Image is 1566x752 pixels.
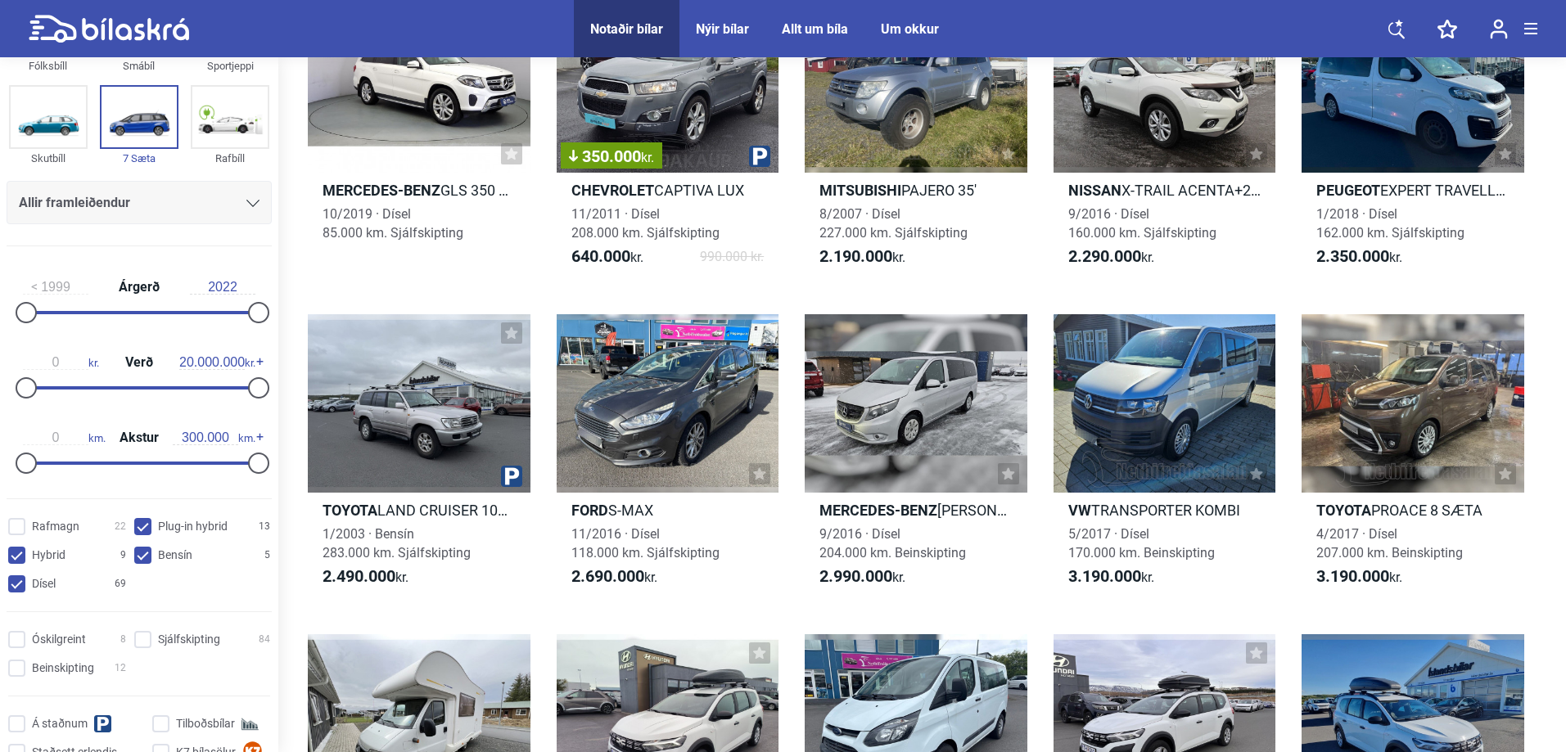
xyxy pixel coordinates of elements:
[120,631,126,648] span: 8
[158,547,192,564] span: Bensín
[557,501,779,520] h2: S-MAX
[323,566,395,586] b: 2.490.000
[571,502,608,519] b: Ford
[121,356,157,369] span: Verð
[32,631,86,648] span: Óskilgreint
[819,246,892,266] b: 2.190.000
[571,182,654,199] b: Chevrolet
[641,150,654,165] span: kr.
[805,181,1027,200] h2: PAJERO 35'
[1316,567,1402,587] span: kr.
[1316,246,1389,266] b: 2.350.000
[32,715,88,732] span: Á staðnum
[1490,19,1508,39] img: user-login.svg
[9,56,88,75] div: Fólksbíll
[158,631,220,648] span: Sjálfskipting
[696,21,749,37] a: Nýir bílar
[1068,182,1121,199] b: Nissan
[819,247,905,267] span: kr.
[1316,526,1463,561] span: 4/2017 · Dísel 207.000 km. Beinskipting
[881,21,939,37] a: Um okkur
[1316,566,1389,586] b: 3.190.000
[571,526,720,561] span: 11/2016 · Dísel 118.000 km. Sjálfskipting
[805,314,1027,601] a: Mercedes-Benz[PERSON_NAME]9/2016 · Dísel204.000 km. Beinskipting2.990.000kr.
[19,191,130,214] span: Allir framleiðendur
[749,146,770,167] img: parking.png
[819,206,968,241] span: 8/2007 · Dísel 227.000 km. Sjálfskipting
[590,21,663,37] a: Notaðir bílar
[1068,566,1141,586] b: 3.190.000
[32,660,94,677] span: Beinskipting
[1054,314,1276,601] a: VWTRANSPORTER KOMBI5/2017 · Dísel170.000 km. Beinskipting3.190.000kr.
[191,149,269,168] div: Rafbíll
[115,660,126,677] span: 12
[1054,501,1276,520] h2: TRANSPORTER KOMBI
[100,56,178,75] div: Smábíl
[100,149,178,168] div: 7 Sæta
[1068,567,1154,587] span: kr.
[819,567,905,587] span: kr.
[264,547,270,564] span: 5
[571,246,630,266] b: 640.000
[115,281,164,294] span: Árgerð
[173,430,255,445] span: km.
[120,547,126,564] span: 9
[571,247,643,267] span: kr.
[115,575,126,592] span: 69
[805,501,1027,520] h2: [PERSON_NAME]
[1316,247,1402,267] span: kr.
[259,631,270,648] span: 84
[115,431,163,444] span: Akstur
[571,566,644,586] b: 2.690.000
[819,566,892,586] b: 2.990.000
[308,501,530,520] h2: LAND CRUISER 100 VX V8
[23,430,106,445] span: km.
[819,182,901,199] b: Mitsubishi
[700,247,764,267] span: 990.000 kr.
[1068,526,1215,561] span: 5/2017 · Dísel 170.000 km. Beinskipting
[191,56,269,75] div: Sportjeppi
[1316,182,1380,199] b: Peugeot
[501,466,522,487] img: parking.png
[9,149,88,168] div: Skutbíll
[819,502,937,519] b: Mercedes-Benz
[179,355,255,370] span: kr.
[23,355,99,370] span: kr.
[1316,502,1371,519] b: Toyota
[569,148,654,164] span: 350.000
[32,518,79,535] span: Rafmagn
[1068,246,1141,266] b: 2.290.000
[1316,206,1464,241] span: 1/2018 · Dísel 162.000 km. Sjálfskipting
[1054,181,1276,200] h2: X-TRAIL ACENTA+2 2WD
[176,715,235,732] span: Tilboðsbílar
[1068,206,1216,241] span: 9/2016 · Dísel 160.000 km. Sjálfskipting
[1302,501,1524,520] h2: PROACE 8 SÆTA
[323,182,440,199] b: Mercedes-Benz
[308,314,530,601] a: ToyotaLAND CRUISER 100 VX V81/2003 · Bensín283.000 km. Sjálfskipting2.490.000kr.
[158,518,228,535] span: Plug-in hybrid
[1302,181,1524,200] h2: EXPERT TRAVELLER
[1068,247,1154,267] span: kr.
[819,526,966,561] span: 9/2016 · Dísel 204.000 km. Beinskipting
[308,181,530,200] h2: GLS 350 D 4MATIC
[571,567,657,587] span: kr.
[323,567,408,587] span: kr.
[323,502,377,519] b: Toyota
[782,21,848,37] a: Allt um bíla
[32,575,56,592] span: Dísel
[557,314,779,601] a: FordS-MAX11/2016 · Dísel118.000 km. Sjálfskipting2.690.000kr.
[259,518,270,535] span: 13
[1302,314,1524,601] a: ToyotaPROACE 8 SÆTA4/2017 · Dísel207.000 km. Beinskipting3.190.000kr.
[115,518,126,535] span: 22
[1068,502,1091,519] b: VW
[323,206,463,241] span: 10/2019 · Dísel 85.000 km. Sjálfskipting
[557,181,779,200] h2: CAPTIVA LUX
[571,206,720,241] span: 11/2011 · Dísel 208.000 km. Sjálfskipting
[32,547,65,564] span: Hybrid
[323,526,471,561] span: 1/2003 · Bensín 283.000 km. Sjálfskipting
